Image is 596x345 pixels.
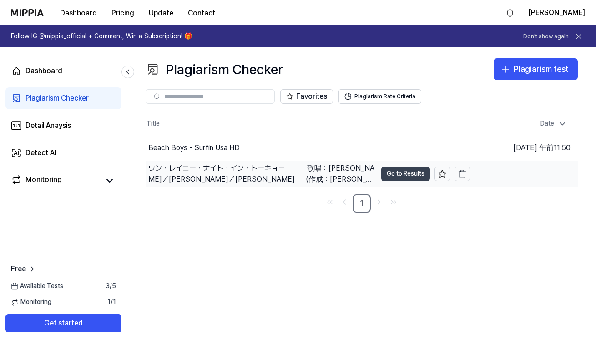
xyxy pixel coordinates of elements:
[106,282,116,291] span: 3 / 5
[338,89,421,104] button: Plagiarism Rate Criteria
[11,264,37,274] a: Free
[387,196,400,208] a: Go to last page
[25,147,56,158] div: Detect AI
[107,298,116,307] span: 1 / 1
[11,282,63,291] span: Available Tests
[528,7,585,18] button: [PERSON_NAME]
[11,32,192,41] h1: Follow IG @mippia_official + Comment, Win a Subscription! 🎁
[5,314,121,332] button: Get started
[25,120,71,131] div: Detail Anaysis
[373,196,385,208] a: Go to next page
[141,0,181,25] a: Update
[5,115,121,137] a: Detail Anaysis
[25,174,62,187] div: Monitoring
[470,135,578,161] td: [DATE] 午前11:50
[470,161,578,187] td: [DATE] 午前11:25
[146,194,578,213] nav: pagination
[353,194,371,213] a: 1
[141,4,181,22] button: Update
[11,174,100,187] a: Monitoring
[5,87,121,109] a: Plagiarism Checker
[25,66,62,76] div: Dashboard
[146,113,470,135] th: Title
[323,196,336,208] a: Go to first page
[148,142,240,153] div: Beach Boys - Surfin Usa HD
[280,89,333,104] button: Favorites
[11,264,26,274] span: Free
[523,33,569,41] button: Don't show again
[104,4,141,22] button: Pricing
[537,117,571,131] div: Date
[381,167,430,181] button: Go to Results
[181,4,222,22] button: Contact
[146,58,283,80] div: Plagiarism Checker
[11,298,51,307] span: Monitoring
[5,142,121,164] a: Detect AI
[148,163,377,185] div: ワン・レイニー・ナイト・イン・トーキョー 歌唱：[PERSON_NAME]／[PERSON_NAME]／[PERSON_NAME] （作成：[PERSON_NAME]
[25,93,89,104] div: Plagiarism Checker
[11,9,44,16] img: logo
[5,60,121,82] a: Dashboard
[494,58,578,80] button: Plagiarism test
[338,196,351,208] a: Go to previous page
[505,7,515,18] img: 알림
[514,63,569,76] div: Plagiarism test
[53,4,104,22] button: Dashboard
